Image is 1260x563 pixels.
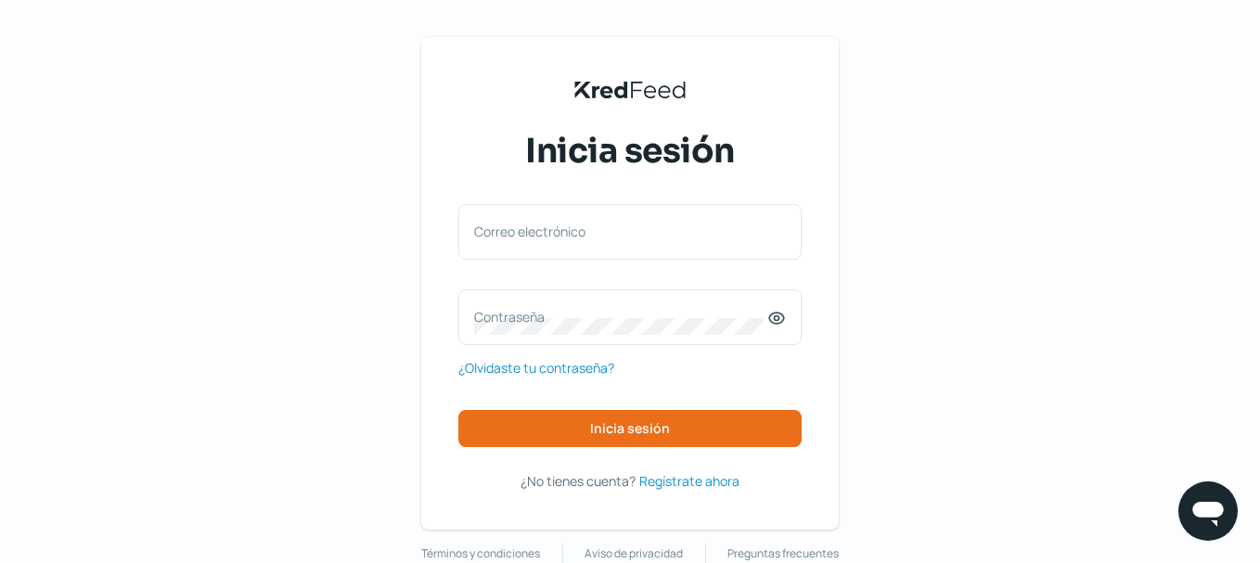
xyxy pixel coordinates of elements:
span: Inicia sesión [525,128,735,174]
a: ¿Olvidaste tu contraseña? [458,356,614,379]
img: chatIcon [1189,493,1227,530]
span: ¿No tienes cuenta? [521,472,636,490]
button: Inicia sesión [458,410,802,447]
a: Regístrate ahora [639,469,739,493]
label: Correo electrónico [474,223,767,240]
span: Inicia sesión [590,422,670,435]
label: Contraseña [474,308,767,326]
